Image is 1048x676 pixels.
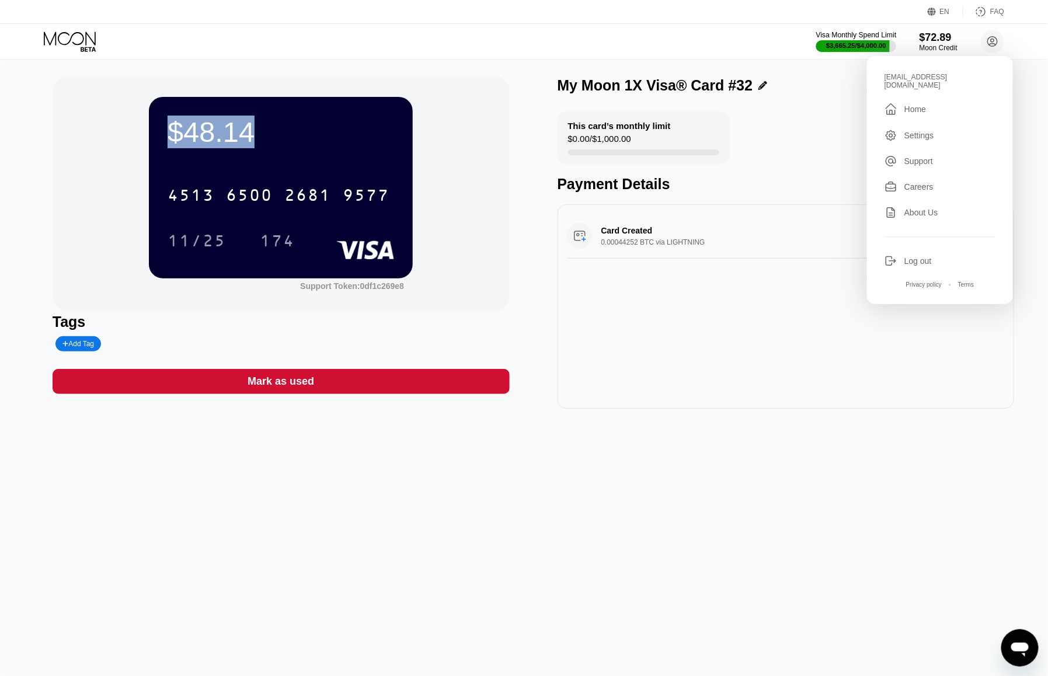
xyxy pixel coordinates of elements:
[568,121,671,131] div: This card’s monthly limit
[343,187,389,206] div: 9577
[904,256,932,266] div: Log out
[226,187,273,206] div: 6500
[963,6,1004,18] div: FAQ
[55,336,101,351] div: Add Tag
[958,281,974,288] div: Terms
[885,180,995,193] div: Careers
[885,73,995,89] div: [EMAIL_ADDRESS][DOMAIN_NAME]
[168,233,226,252] div: 11/25
[928,6,963,18] div: EN
[300,281,404,291] div: Support Token:0df1c269e8
[159,226,235,255] div: 11/25
[904,208,938,217] div: About Us
[885,155,995,168] div: Support
[885,206,995,219] div: About Us
[251,226,304,255] div: 174
[53,313,510,330] div: Tags
[920,32,958,52] div: $72.89Moon Credit
[940,8,950,16] div: EN
[300,281,404,291] div: Support Token: 0df1c269e8
[904,104,926,114] div: Home
[906,281,942,288] div: Privacy policy
[816,31,897,39] div: Visa Monthly Spend Limit
[284,187,331,206] div: 2681
[885,102,995,116] div: Home
[817,31,896,52] div: Visa Monthly Spend Limit$3,665.25/$4,000.00
[904,131,934,140] div: Settings
[920,32,958,44] div: $72.89
[990,8,1004,16] div: FAQ
[168,187,214,206] div: 4513
[53,369,510,394] div: Mark as used
[168,116,394,148] div: $48.14
[904,156,933,166] div: Support
[248,375,314,388] div: Mark as used
[1001,629,1039,667] iframe: Button to launch messaging window
[260,233,295,252] div: 174
[568,134,631,149] div: $0.00 / $1,000.00
[558,176,1015,193] div: Payment Details
[885,102,897,116] div: 
[62,340,94,348] div: Add Tag
[885,129,995,142] div: Settings
[827,42,887,49] div: $3,665.25 / $4,000.00
[885,255,995,267] div: Log out
[904,182,934,191] div: Careers
[161,180,396,210] div: 4513650026819577
[920,44,958,52] div: Moon Credit
[558,77,753,94] div: My Moon 1X Visa® Card #32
